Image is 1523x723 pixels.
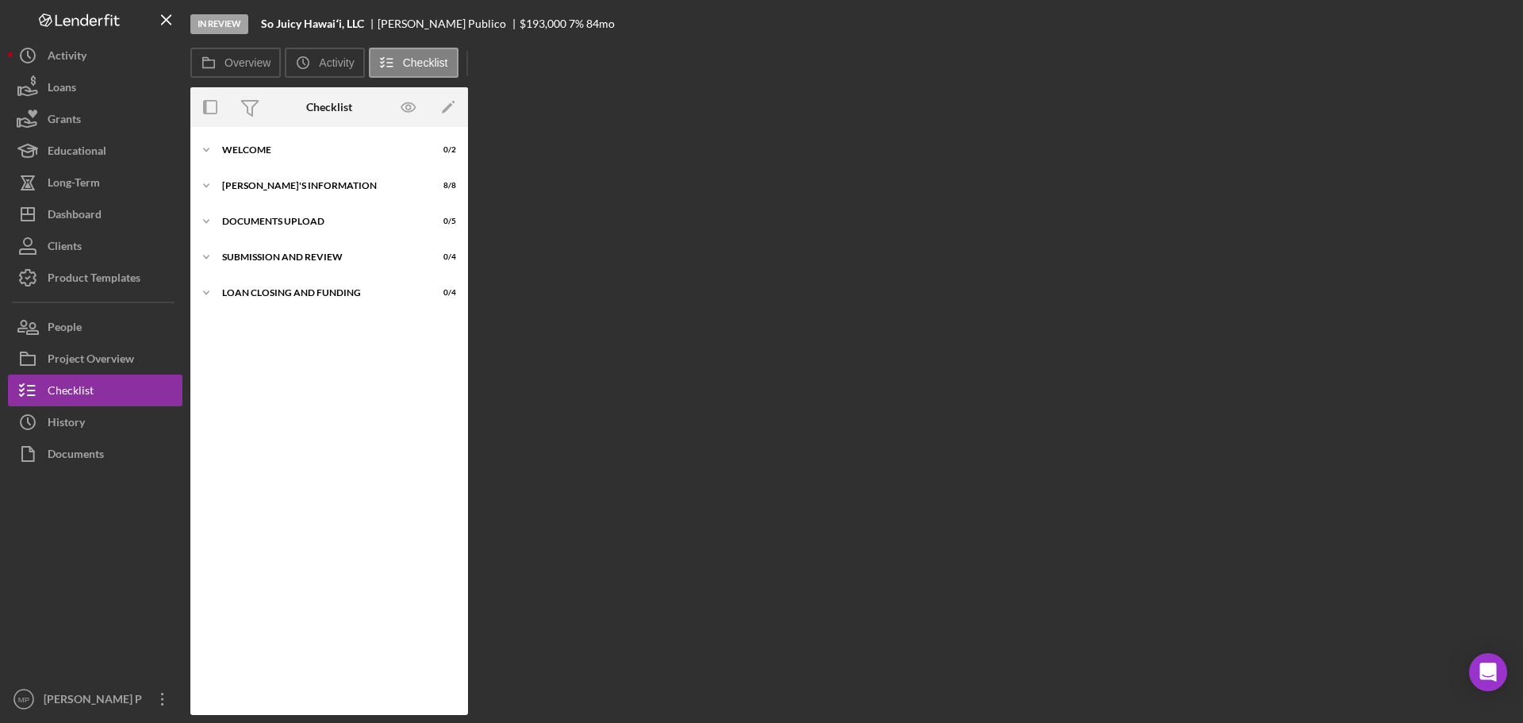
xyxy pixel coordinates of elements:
[403,56,448,69] label: Checklist
[224,56,270,69] label: Overview
[8,198,182,230] button: Dashboard
[222,252,416,262] div: SUBMISSION AND REVIEW
[48,438,104,474] div: Documents
[8,103,182,135] button: Grants
[8,40,182,71] button: Activity
[222,145,416,155] div: WELCOME
[18,695,29,704] text: MP
[428,252,456,262] div: 0 / 4
[48,71,76,107] div: Loans
[48,198,102,234] div: Dashboard
[306,101,352,113] div: Checklist
[48,103,81,139] div: Grants
[520,17,566,30] div: $193,000
[8,135,182,167] button: Educational
[8,375,182,406] button: Checklist
[48,311,82,347] div: People
[8,230,182,262] button: Clients
[48,343,134,379] div: Project Overview
[8,311,182,343] button: People
[48,406,85,442] div: History
[48,167,100,202] div: Long-Term
[369,48,458,78] button: Checklist
[428,145,456,155] div: 0 / 2
[428,288,456,298] div: 0 / 4
[48,230,82,266] div: Clients
[285,48,364,78] button: Activity
[261,17,364,30] b: So Juicy Hawaiʻi, LLC
[586,17,615,30] div: 84 mo
[8,167,182,198] button: Long-Term
[48,135,106,171] div: Educational
[378,17,520,30] div: [PERSON_NAME] Publico
[8,683,182,715] button: MP[PERSON_NAME] P
[190,14,248,34] div: In Review
[569,17,584,30] div: 7 %
[222,288,416,298] div: LOAN CLOSING AND FUNDING
[190,48,281,78] button: Overview
[48,262,140,298] div: Product Templates
[222,181,416,190] div: [PERSON_NAME]'S INFORMATION
[8,71,182,103] button: Loans
[8,262,182,294] button: Product Templates
[8,406,182,438] button: History
[428,217,456,226] div: 0 / 5
[48,375,94,410] div: Checklist
[8,438,182,470] button: Documents
[222,217,416,226] div: DOCUMENTS UPLOAD
[48,40,86,75] div: Activity
[1469,653,1507,691] div: Open Intercom Messenger
[8,343,182,375] button: Project Overview
[428,181,456,190] div: 8 / 8
[40,683,143,719] div: [PERSON_NAME] P
[319,56,354,69] label: Activity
